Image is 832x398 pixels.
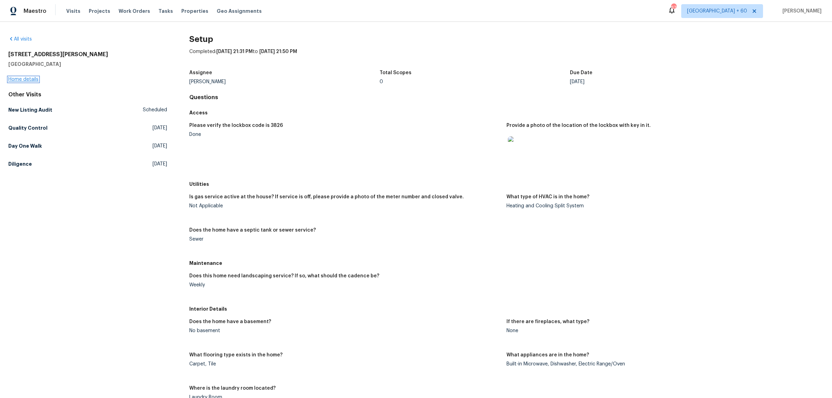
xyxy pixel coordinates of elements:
[8,91,167,98] div: Other Visits
[24,8,46,15] span: Maestro
[8,158,167,170] a: Diligence[DATE]
[189,274,379,278] h5: Does this home need landscaping service? If so, what should the cadence be?
[506,353,589,357] h5: What appliances are in the home?
[189,123,283,128] h5: Please verify the lockbox code is 3826
[506,328,818,333] div: None
[8,77,38,82] a: Home details
[189,283,501,287] div: Weekly
[8,106,52,113] h5: New Listing Audit
[181,8,208,15] span: Properties
[189,194,464,199] h5: Is gas service active at the house? If service is off, please provide a photo of the meter number...
[506,319,589,324] h5: If there are fireplaces, what type?
[158,9,173,14] span: Tasks
[153,142,167,149] span: [DATE]
[189,109,824,116] h5: Access
[189,260,824,267] h5: Maintenance
[8,104,167,116] a: New Listing AuditScheduled
[259,49,297,54] span: [DATE] 21:50 PM
[216,49,253,54] span: [DATE] 21:31 PM
[189,237,501,242] div: Sewer
[8,51,167,58] h2: [STREET_ADDRESS][PERSON_NAME]
[189,305,824,312] h5: Interior Details
[380,79,570,84] div: 0
[189,204,501,208] div: Not Applicable
[189,386,276,391] h5: Where is the laundry room located?
[8,122,167,134] a: Quality Control[DATE]
[189,48,824,66] div: Completed: to
[506,123,651,128] h5: Provide a photo of the location of the lockbox with key in it.
[119,8,150,15] span: Work Orders
[153,124,167,131] span: [DATE]
[189,319,271,324] h5: Does the home have a basement?
[189,362,501,366] div: Carpet, Tile
[66,8,80,15] span: Visits
[189,353,283,357] h5: What flooring type exists in the home?
[189,94,824,101] h4: Questions
[380,70,411,75] h5: Total Scopes
[189,70,212,75] h5: Assignee
[143,106,167,113] span: Scheduled
[570,79,760,84] div: [DATE]
[189,181,824,188] h5: Utilities
[189,228,316,233] h5: Does the home have a septic tank or sewer service?
[8,140,167,152] a: Day One Walk[DATE]
[153,161,167,167] span: [DATE]
[506,194,589,199] h5: What type of HVAC is in the home?
[189,79,380,84] div: [PERSON_NAME]
[89,8,110,15] span: Projects
[189,36,824,43] h2: Setup
[671,4,676,11] div: 676
[570,70,592,75] h5: Due Date
[8,124,47,131] h5: Quality Control
[189,328,501,333] div: No basement
[217,8,262,15] span: Geo Assignments
[8,161,32,167] h5: Diligence
[8,61,167,68] h5: [GEOGRAPHIC_DATA]
[8,142,42,149] h5: Day One Walk
[189,132,501,137] div: Done
[506,362,818,366] div: Built-in Microwave, Dishwasher, Electric Range/Oven
[780,8,822,15] span: [PERSON_NAME]
[506,204,818,208] div: Heating and Cooling Split System
[687,8,747,15] span: [GEOGRAPHIC_DATA] + 60
[8,37,32,42] a: All visits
